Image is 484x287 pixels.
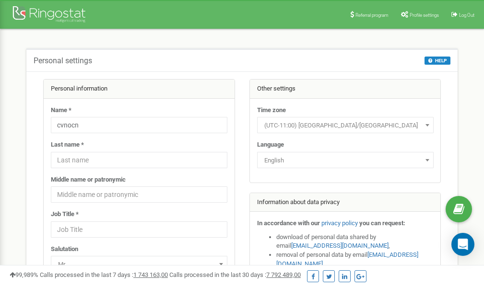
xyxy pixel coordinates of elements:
div: Information about data privacy [250,193,441,212]
span: Mr. [54,258,224,271]
li: removal of personal data by email , [276,251,434,268]
u: 1 743 163,00 [133,271,168,278]
strong: you can request: [359,219,405,227]
label: Job Title * [51,210,79,219]
span: Calls processed in the last 30 days : [169,271,301,278]
a: [EMAIL_ADDRESS][DOMAIN_NAME] [291,242,389,249]
span: (UTC-11:00) Pacific/Midway [257,117,434,133]
span: Referral program [355,12,389,18]
span: Mr. [51,256,227,272]
label: Last name * [51,140,84,149]
label: Time zone [257,106,286,115]
span: Profile settings [410,12,439,18]
span: 99,989% [10,271,38,278]
u: 7 792 489,00 [266,271,301,278]
label: Middle name or patronymic [51,175,126,184]
input: Name [51,117,227,133]
input: Job Title [51,221,227,238]
input: Last name [51,152,227,168]
button: HELP [425,57,450,65]
div: Open Intercom Messenger [451,233,474,256]
span: (UTC-11:00) Pacific/Midway [260,119,430,132]
span: English [260,154,430,167]
div: Personal information [44,80,235,99]
label: Salutation [51,245,78,254]
label: Language [257,140,284,149]
span: Log Out [459,12,474,18]
span: Calls processed in the last 7 days : [40,271,168,278]
input: Middle name or patronymic [51,186,227,203]
h5: Personal settings [34,57,92,65]
div: Other settings [250,80,441,99]
li: download of personal data shared by email , [276,233,434,251]
span: English [257,152,434,168]
strong: In accordance with our [257,219,320,227]
label: Name * [51,106,71,115]
a: privacy policy [321,219,358,227]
